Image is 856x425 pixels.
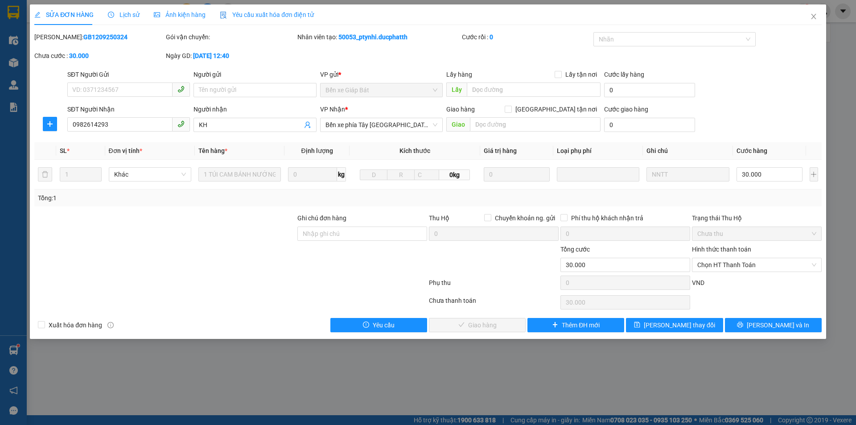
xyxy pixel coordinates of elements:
[83,33,128,41] b: GB1209250324
[166,51,296,61] div: Ngày GD:
[634,322,640,329] span: save
[725,318,822,332] button: printer[PERSON_NAME] và In
[484,167,550,182] input: 0
[439,169,469,180] span: 0kg
[193,104,316,114] div: Người nhận
[363,322,369,329] span: exclamation-circle
[429,318,526,332] button: checkGiao hàng
[626,318,723,332] button: save[PERSON_NAME] thay đổi
[109,147,142,154] span: Đơn vị tính
[810,13,817,20] span: close
[193,52,229,59] b: [DATE] 12:40
[320,106,345,113] span: VP Nhận
[692,246,751,253] label: Hình thức thanh toán
[34,11,94,18] span: SỬA ĐƠN HÀNG
[60,147,67,154] span: SL
[34,51,164,61] div: Chưa cước :
[297,32,460,42] div: Nhân viên tạo:
[177,86,185,93] span: phone
[38,193,330,203] div: Tổng: 1
[297,227,427,241] input: Ghi chú đơn hàng
[67,70,190,79] div: SĐT Người Gửi
[108,11,140,18] span: Lịch sử
[69,52,89,59] b: 30.000
[304,121,311,128] span: user-add
[67,104,190,114] div: SĐT Người Nhận
[810,167,818,182] button: plus
[45,320,106,330] span: Xuất hóa đơn hàng
[373,320,395,330] span: Yêu cầu
[484,147,517,154] span: Giá trị hàng
[604,118,695,132] input: Cước giao hàng
[737,147,767,154] span: Cước hàng
[568,213,647,223] span: Phí thu hộ khách nhận trả
[399,147,430,154] span: Kích thước
[34,32,164,42] div: [PERSON_NAME]:
[446,117,470,132] span: Giao
[325,83,437,97] span: Bến xe Giáp Bát
[154,12,160,18] span: picture
[801,4,826,29] button: Close
[604,83,695,97] input: Cước lấy hàng
[301,147,333,154] span: Định lượng
[446,83,467,97] span: Lấy
[697,258,816,272] span: Chọn HT Thanh Toán
[220,12,227,19] img: icon
[428,278,560,293] div: Phụ thu
[490,33,493,41] b: 0
[198,147,227,154] span: Tên hàng
[512,104,601,114] span: [GEOGRAPHIC_DATA] tận nơi
[34,12,41,18] span: edit
[154,11,206,18] span: Ảnh kiện hàng
[428,296,560,311] div: Chưa thanh toán
[470,117,601,132] input: Dọc đường
[177,120,185,128] span: phone
[737,322,743,329] span: printer
[220,11,314,18] span: Yêu cầu xuất hóa đơn điện tử
[692,279,704,286] span: VND
[414,169,439,180] input: C
[429,215,449,222] span: Thu Hộ
[692,213,822,223] div: Trạng thái Thu Hộ
[108,12,114,18] span: clock-circle
[198,167,281,182] input: VD: Bàn, Ghế
[330,318,427,332] button: exclamation-circleYêu cầu
[297,215,346,222] label: Ghi chú đơn hàng
[166,32,296,42] div: Gói vận chuyển:
[114,168,186,181] span: Khác
[338,33,407,41] b: 50053_ptynhi.ducphatth
[446,106,475,113] span: Giao hàng
[697,227,816,240] span: Chưa thu
[193,70,316,79] div: Người gửi
[646,167,729,182] input: Ghi Chú
[560,246,590,253] span: Tổng cước
[644,320,715,330] span: [PERSON_NAME] thay đổi
[387,169,415,180] input: R
[747,320,809,330] span: [PERSON_NAME] và In
[107,322,114,328] span: info-circle
[43,117,57,131] button: plus
[562,320,600,330] span: Thêm ĐH mới
[360,169,387,180] input: D
[552,322,558,329] span: plus
[337,167,346,182] span: kg
[562,70,601,79] span: Lấy tận nơi
[462,32,592,42] div: Cước rồi :
[446,71,472,78] span: Lấy hàng
[325,118,437,132] span: Bến xe phía Tây Thanh Hóa
[467,83,601,97] input: Dọc đường
[43,120,57,128] span: plus
[491,213,559,223] span: Chuyển khoản ng. gửi
[604,106,648,113] label: Cước giao hàng
[553,142,643,160] th: Loại phụ phí
[38,167,52,182] button: delete
[320,70,443,79] div: VP gửi
[604,71,644,78] label: Cước lấy hàng
[527,318,624,332] button: plusThêm ĐH mới
[643,142,733,160] th: Ghi chú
